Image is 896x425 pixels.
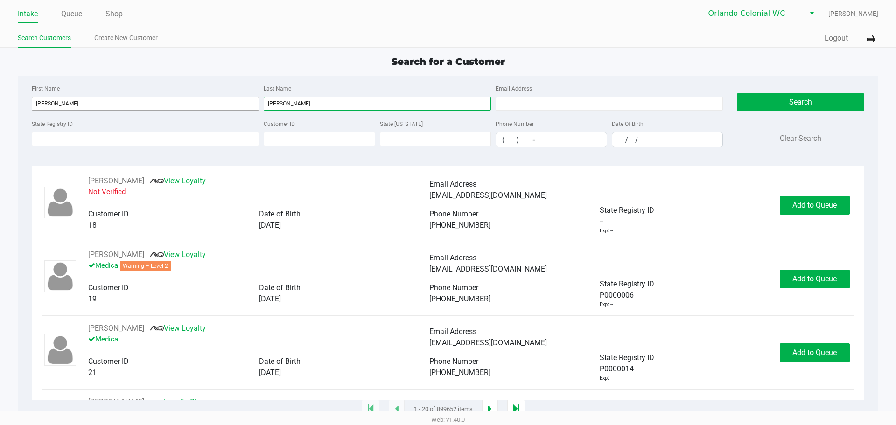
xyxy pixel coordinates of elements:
[507,400,525,418] app-submit-button: Move to last page
[805,5,819,22] button: Select
[259,357,301,366] span: Date of Birth
[32,84,60,93] label: First Name
[429,357,478,366] span: Phone Number
[429,327,476,336] span: Email Address
[825,33,848,44] button: Logout
[88,357,129,366] span: Customer ID
[88,397,144,408] button: See customer info
[429,265,547,273] span: [EMAIL_ADDRESS][DOMAIN_NAME]
[61,7,82,21] a: Queue
[780,343,850,362] button: Add to Queue
[88,260,429,271] p: Medical
[18,32,71,44] a: Search Customers
[88,249,144,260] button: See customer info
[88,175,144,187] button: See customer info
[429,180,476,188] span: Email Address
[380,120,423,128] label: State [US_STATE]
[612,132,723,147] input: Format: MM/DD/YYYY
[828,9,878,19] span: [PERSON_NAME]
[496,132,607,147] kendo-maskedtextbox: Format: (999) 999-9999
[259,209,301,218] span: Date of Birth
[792,274,837,283] span: Add to Queue
[792,348,837,357] span: Add to Queue
[496,132,607,147] input: Format: (999) 999-9999
[600,279,654,288] span: State Registry ID
[88,283,129,292] span: Customer ID
[600,301,613,309] div: Exp: --
[429,191,547,200] span: [EMAIL_ADDRESS][DOMAIN_NAME]
[708,8,799,19] span: Orlando Colonial WC
[600,375,613,383] div: Exp: --
[429,209,478,218] span: Phone Number
[88,334,429,345] p: Medical
[389,400,405,418] app-submit-button: Previous
[612,120,644,128] label: Date Of Birth
[259,294,281,303] span: [DATE]
[429,253,476,262] span: Email Address
[429,283,478,292] span: Phone Number
[150,250,206,259] a: View Loyalty
[120,261,171,271] span: Warning – Level 2
[429,294,490,303] span: [PHONE_NUMBER]
[600,290,634,301] span: P0000006
[150,324,206,333] a: View Loyalty
[88,209,129,218] span: Customer ID
[792,201,837,209] span: Add to Queue
[496,84,532,93] label: Email Address
[429,338,547,347] span: [EMAIL_ADDRESS][DOMAIN_NAME]
[780,133,821,144] button: Clear Search
[259,221,281,230] span: [DATE]
[18,7,38,21] a: Intake
[392,56,505,67] span: Search for a Customer
[612,132,723,147] kendo-maskedtextbox: Format: MM/DD/YYYY
[600,206,654,215] span: State Registry ID
[600,353,654,362] span: State Registry ID
[88,294,97,303] span: 19
[431,416,465,423] span: Web: v1.40.0
[264,84,291,93] label: Last Name
[259,368,281,377] span: [DATE]
[150,176,206,185] a: View Loyalty
[88,221,97,230] span: 18
[780,270,850,288] button: Add to Queue
[600,227,613,235] div: Exp: --
[482,400,498,418] app-submit-button: Next
[429,221,490,230] span: [PHONE_NUMBER]
[600,363,634,375] span: P0000014
[88,323,144,334] button: See customer info
[496,120,534,128] label: Phone Number
[414,404,473,414] span: 1 - 20 of 899652 items
[780,196,850,215] button: Add to Queue
[737,93,864,111] button: Search
[600,216,603,227] span: --
[259,283,301,292] span: Date of Birth
[429,368,490,377] span: [PHONE_NUMBER]
[105,7,123,21] a: Shop
[150,397,213,406] a: Loyalty Signup
[88,368,97,377] span: 21
[94,32,158,44] a: Create New Customer
[362,400,379,418] app-submit-button: Move to first page
[32,120,73,128] label: State Registry ID
[88,187,429,197] p: Not Verified
[264,120,295,128] label: Customer ID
